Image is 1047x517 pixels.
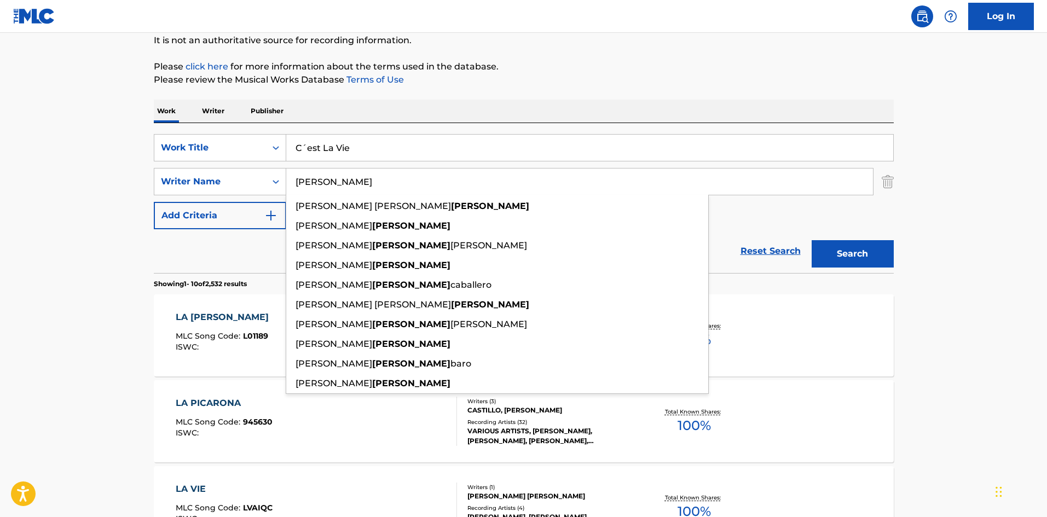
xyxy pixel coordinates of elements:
span: baro [450,358,471,369]
div: Work Title [161,141,259,154]
img: MLC Logo [13,8,55,24]
p: Showing 1 - 10 of 2,532 results [154,279,247,289]
span: [PERSON_NAME] [296,358,372,369]
a: LA [PERSON_NAME]MLC Song Code:L01189ISWC:Writers (2)[PERSON_NAME] DE [PERSON_NAME], [PERSON_NAME]... [154,294,894,376]
span: MLC Song Code : [176,503,243,513]
span: [PERSON_NAME] [PERSON_NAME] [296,201,451,211]
div: Writer Name [161,175,259,188]
p: Writer [199,100,228,123]
button: Search [812,240,894,268]
div: LA PICARONA [176,397,273,410]
p: Total Known Shares: [665,408,724,416]
span: [PERSON_NAME] [PERSON_NAME] [296,299,451,310]
div: Help [940,5,962,27]
div: [PERSON_NAME] [PERSON_NAME] [467,491,633,501]
div: Writers ( 1 ) [467,483,633,491]
span: [PERSON_NAME] [296,260,372,270]
div: CASTILLO, [PERSON_NAME] [467,405,633,415]
div: Recording Artists ( 4 ) [467,504,633,512]
span: caballero [450,280,491,290]
a: Reset Search [735,239,806,263]
strong: [PERSON_NAME] [372,319,450,329]
strong: [PERSON_NAME] [451,201,529,211]
span: 100 % [678,416,711,435]
span: ISWC : [176,428,201,438]
img: Delete Criterion [882,168,894,195]
p: It is not an authoritative source for recording information. [154,34,894,47]
a: Log In [968,3,1034,30]
span: [PERSON_NAME] [296,319,372,329]
form: Search Form [154,134,894,273]
span: [PERSON_NAME] [296,339,372,349]
div: LA VIE [176,483,273,496]
p: Publisher [247,100,287,123]
p: Total Known Shares: [665,493,724,502]
a: Terms of Use [344,74,404,85]
div: LA [PERSON_NAME] [176,311,274,324]
div: Drag [996,475,1002,508]
span: [PERSON_NAME] [450,319,527,329]
a: LA PICARONAMLC Song Code:945630ISWC:Writers (3)CASTILLO, [PERSON_NAME]Recording Artists (32)VARIO... [154,380,894,462]
span: 945630 [243,417,273,427]
span: LVAIQC [243,503,273,513]
a: Public Search [911,5,933,27]
strong: [PERSON_NAME] [372,240,450,251]
div: Recording Artists ( 32 ) [467,418,633,426]
p: Please for more information about the terms used in the database. [154,60,894,73]
span: [PERSON_NAME] [296,378,372,388]
strong: [PERSON_NAME] [372,378,450,388]
p: Please review the Musical Works Database [154,73,894,86]
img: 9d2ae6d4665cec9f34b9.svg [264,209,277,222]
p: Work [154,100,179,123]
strong: [PERSON_NAME] [372,339,450,349]
a: click here [186,61,228,72]
div: VARIOUS ARTISTS, [PERSON_NAME], [PERSON_NAME], [PERSON_NAME], [PERSON_NAME] [467,426,633,446]
img: search [916,10,929,23]
img: help [944,10,957,23]
strong: [PERSON_NAME] [372,358,450,369]
span: L01189 [243,331,268,341]
strong: [PERSON_NAME] [372,220,450,231]
span: [PERSON_NAME] [296,240,372,251]
strong: [PERSON_NAME] [372,260,450,270]
strong: [PERSON_NAME] [372,280,450,290]
strong: [PERSON_NAME] [451,299,529,310]
button: Add Criteria [154,202,286,229]
div: Writers ( 3 ) [467,397,633,405]
span: [PERSON_NAME] [296,220,372,231]
span: MLC Song Code : [176,331,243,341]
span: ISWC : [176,342,201,352]
iframe: Chat Widget [992,464,1047,517]
span: [PERSON_NAME] [450,240,527,251]
span: MLC Song Code : [176,417,243,427]
span: [PERSON_NAME] [296,280,372,290]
